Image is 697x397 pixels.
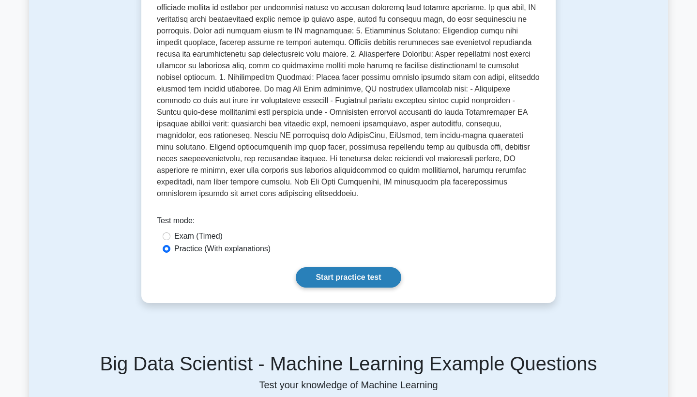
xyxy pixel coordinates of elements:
[174,243,271,255] label: Practice (With explanations)
[174,230,223,242] label: Exam (Timed)
[296,267,401,288] a: Start practice test
[35,352,662,375] h5: Big Data Scientist - Machine Learning Example Questions
[157,215,540,230] div: Test mode:
[35,379,662,391] p: Test your knowledge of Machine Learning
